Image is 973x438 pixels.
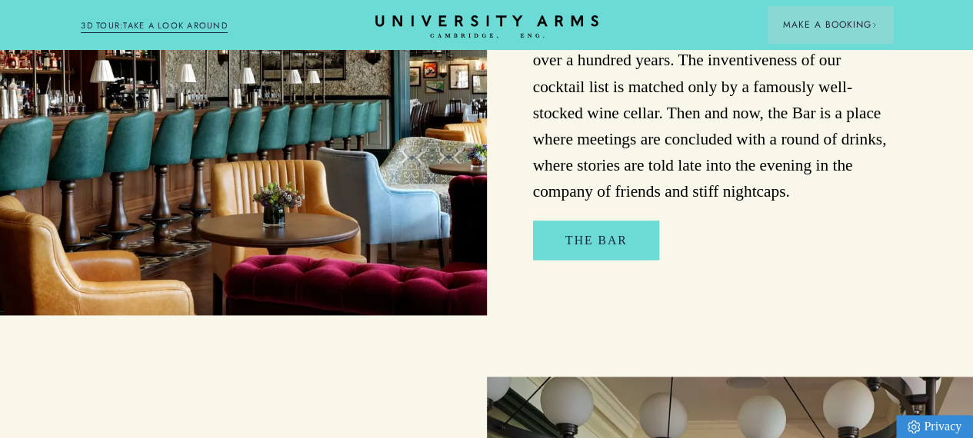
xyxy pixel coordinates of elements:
span: Make a Booking [783,18,877,32]
img: Privacy [908,420,920,433]
a: Home [375,15,598,39]
a: The Bar [533,221,660,260]
button: Make a BookingArrow icon [768,6,892,43]
img: Arrow icon [871,22,877,28]
a: 3D TOUR:TAKE A LOOK AROUND [81,19,228,33]
a: Privacy [896,415,973,438]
